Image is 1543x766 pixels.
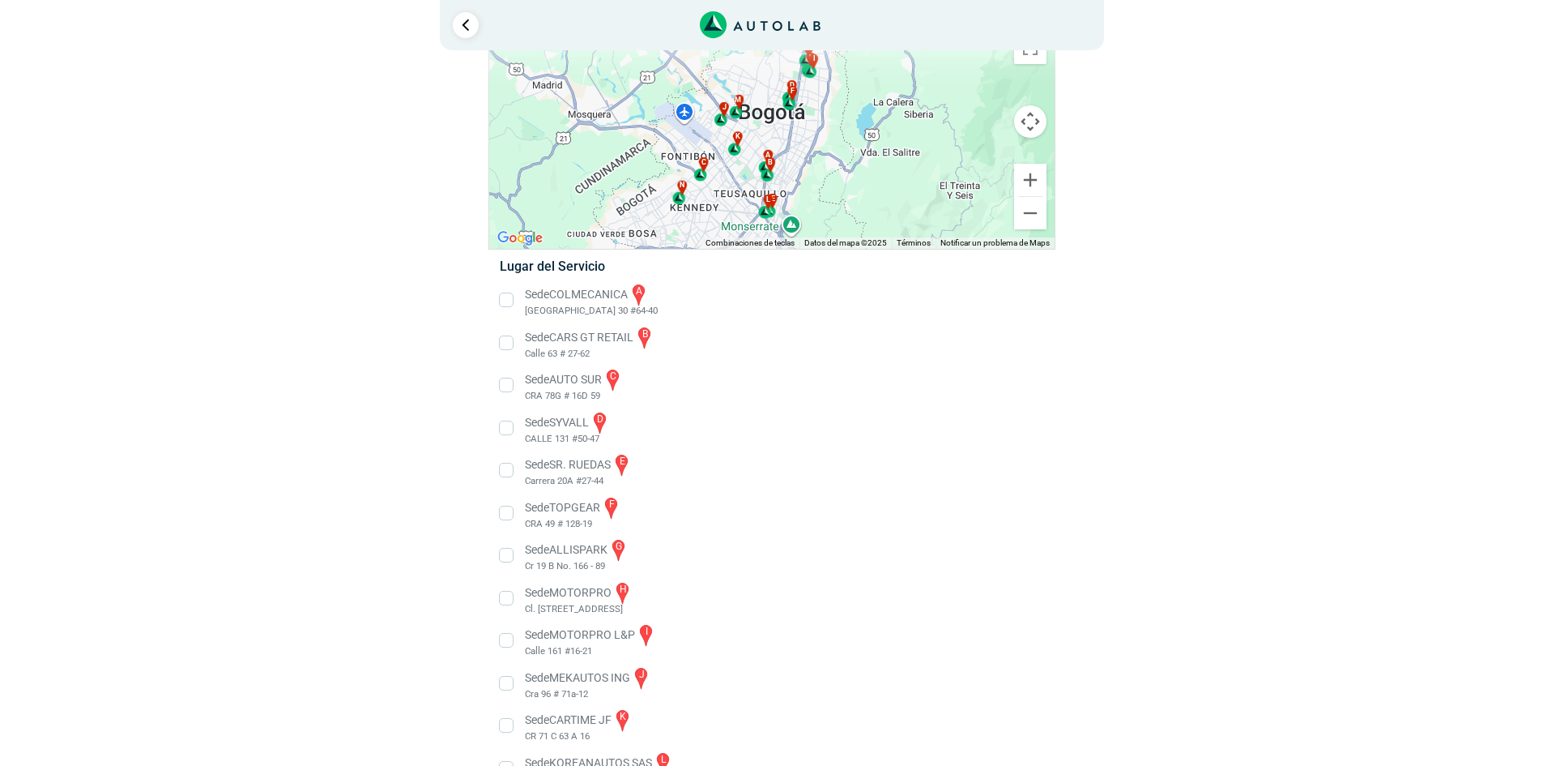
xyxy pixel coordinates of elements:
[493,228,547,249] img: Google
[453,12,479,38] a: Ir al paso anterior
[791,86,795,97] span: f
[735,131,740,143] span: k
[1014,197,1046,229] button: Reducir
[700,16,821,32] a: Link al sitio de autolab
[770,194,774,205] span: e
[808,53,813,64] span: h
[1014,105,1046,138] button: Controles de visualización del mapa
[789,80,794,92] span: d
[766,195,770,206] span: l
[493,228,547,249] a: Abre esta zona en Google Maps (se abre en una nueva ventana)
[768,157,773,169] span: b
[705,238,795,249] button: Combinaciones de teclas
[940,238,1050,247] a: Notificar un problema de Maps
[722,102,727,113] span: j
[680,180,684,191] span: n
[701,157,705,169] span: c
[735,95,741,106] span: m
[1014,164,1046,196] button: Ampliar
[813,53,816,65] span: i
[804,238,887,247] span: Datos del mapa ©2025
[500,259,1043,274] h5: Lugar del Servicio
[765,150,770,161] span: a
[897,238,931,247] a: Términos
